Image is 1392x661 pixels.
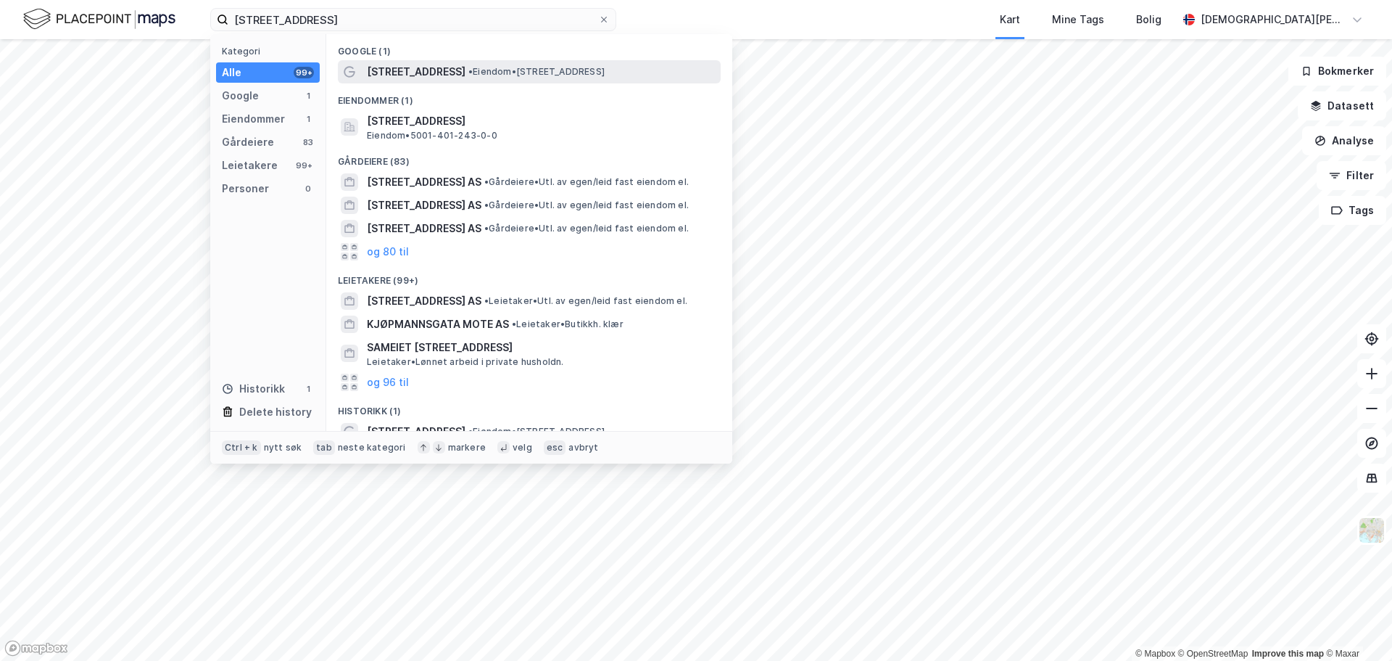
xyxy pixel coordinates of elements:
[294,67,314,78] div: 99+
[1302,126,1386,155] button: Analyse
[484,200,689,211] span: Gårdeiere • Utl. av egen/leid fast eiendom el.
[1317,161,1386,190] button: Filter
[1201,11,1346,28] div: [DEMOGRAPHIC_DATA][PERSON_NAME]
[294,160,314,171] div: 99+
[468,66,473,77] span: •
[264,442,302,453] div: nytt søk
[228,9,598,30] input: Søk på adresse, matrikkel, gårdeiere, leietakere eller personer
[512,319,516,329] span: •
[23,7,175,32] img: logo.f888ab2527a4732fd821a326f86c7f29.svg
[222,380,285,398] div: Historikk
[326,34,732,60] div: Google (1)
[222,134,274,151] div: Gårdeiere
[302,113,314,125] div: 1
[239,403,312,421] div: Delete history
[1052,11,1104,28] div: Mine Tags
[1319,591,1392,661] iframe: Chat Widget
[367,243,409,260] button: og 80 til
[1298,91,1386,120] button: Datasett
[1252,649,1324,659] a: Improve this map
[367,316,509,333] span: KJØPMANNSGATA MOTE AS
[367,374,409,391] button: og 96 til
[367,130,497,141] span: Eiendom • 5001-401-243-0-0
[367,63,465,81] span: [STREET_ADDRESS]
[568,442,598,453] div: avbryt
[326,83,732,110] div: Eiendommer (1)
[1319,196,1386,225] button: Tags
[484,223,689,234] span: Gårdeiere • Utl. av egen/leid fast eiendom el.
[1136,11,1161,28] div: Bolig
[222,46,320,57] div: Kategori
[468,426,605,438] span: Eiendom • [STREET_ADDRESS]
[484,200,489,210] span: •
[1178,649,1248,659] a: OpenStreetMap
[367,339,715,356] span: SAMEIET [STREET_ADDRESS]
[544,440,566,455] div: esc
[513,442,532,453] div: velg
[222,87,259,104] div: Google
[1288,57,1386,86] button: Bokmerker
[326,394,732,420] div: Historikk (1)
[222,180,269,197] div: Personer
[484,295,687,307] span: Leietaker • Utl. av egen/leid fast eiendom el.
[367,423,465,440] span: [STREET_ADDRESS]
[484,176,689,188] span: Gårdeiere • Utl. av egen/leid fast eiendom el.
[302,136,314,148] div: 83
[1358,517,1385,544] img: Z
[468,426,473,437] span: •
[222,110,285,128] div: Eiendommer
[222,157,278,174] div: Leietakere
[4,640,68,657] a: Mapbox homepage
[484,223,489,234] span: •
[302,90,314,102] div: 1
[1000,11,1020,28] div: Kart
[326,263,732,290] div: Leietakere (99+)
[512,319,623,330] span: Leietaker • Butikkh. klær
[367,292,481,310] span: [STREET_ADDRESS] AS
[222,64,241,81] div: Alle
[338,442,406,453] div: neste kategori
[367,356,564,368] span: Leietaker • Lønnet arbeid i private husholdn.
[367,173,481,191] span: [STREET_ADDRESS] AS
[1135,649,1175,659] a: Mapbox
[484,176,489,187] span: •
[367,112,715,130] span: [STREET_ADDRESS]
[468,66,605,78] span: Eiendom • [STREET_ADDRESS]
[326,144,732,171] div: Gårdeiere (83)
[302,183,314,194] div: 0
[367,220,481,237] span: [STREET_ADDRESS] AS
[367,197,481,214] span: [STREET_ADDRESS] AS
[484,295,489,306] span: •
[222,440,261,455] div: Ctrl + k
[313,440,335,455] div: tab
[302,383,314,395] div: 1
[448,442,486,453] div: markere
